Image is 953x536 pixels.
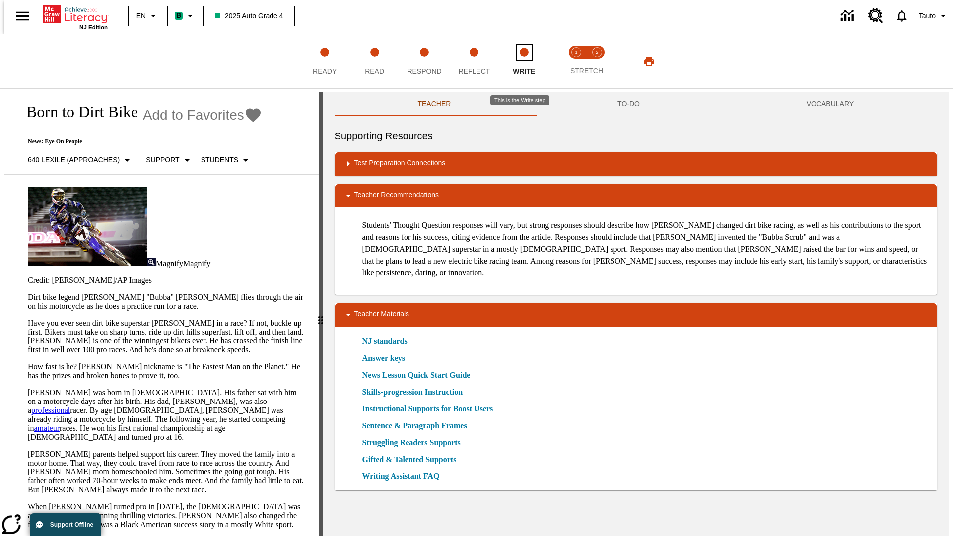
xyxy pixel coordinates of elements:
p: News: Eye On People [16,138,262,145]
button: TO-DO [534,92,723,116]
div: reading [4,92,319,531]
p: Teacher Materials [354,309,409,321]
button: Select Student [197,151,256,169]
button: Scaffolds, Support [142,151,197,169]
button: Profile/Settings [915,7,953,25]
div: Test Preparation Connections [335,152,937,176]
div: Instructional Panel Tabs [335,92,937,116]
div: This is the Write step [490,95,549,105]
p: [PERSON_NAME] parents helped support his career. They moved the family into a motor home. That wa... [28,450,307,494]
a: Struggling Readers Supports [362,437,467,449]
p: Support [146,155,179,165]
img: Motocross racer James Stewart flies through the air on his dirt bike. [28,187,147,266]
div: activity [323,92,949,536]
span: STRETCH [570,67,603,75]
span: Ready [313,67,337,75]
span: Reflect [459,67,490,75]
a: News Lesson Quick Start Guide, Will open in new browser window or tab [362,369,471,381]
button: Boost Class color is mint green. Change class color [171,7,200,25]
a: professional [31,406,70,414]
span: Add to Favorites [143,107,244,123]
button: Teacher [335,92,535,116]
a: Answer keys, Will open in new browser window or tab [362,352,405,364]
h1: Born to Dirt Bike [16,103,138,121]
span: Respond [407,67,441,75]
p: Dirt bike legend [PERSON_NAME] "Bubba" [PERSON_NAME] flies through the air on his motorcycle as h... [28,293,307,311]
span: Magnify [183,259,210,268]
p: Test Preparation Connections [354,158,446,170]
div: Teacher Recommendations [335,184,937,207]
span: Magnify [156,259,183,268]
a: NJ standards [362,335,413,347]
button: Ready step 1 of 5 [296,34,353,88]
p: How fast is he? [PERSON_NAME] nickname is "The Fastest Man on the Planet." He has the prizes and ... [28,362,307,380]
p: Students [201,155,238,165]
a: Writing Assistant FAQ [362,470,446,482]
span: NJ Edition [79,24,108,30]
span: Tauto [919,11,936,21]
p: Teacher Recommendations [354,190,439,201]
span: EN [136,11,146,21]
button: Read step 2 of 5 [345,34,403,88]
a: Resource Center, Will open in new tab [862,2,889,29]
text: 2 [596,50,598,55]
p: Credit: [PERSON_NAME]/AP Images [28,276,307,285]
button: Respond step 3 of 5 [396,34,453,88]
p: 640 Lexile (Approaches) [28,155,120,165]
span: B [176,9,181,22]
p: [PERSON_NAME] was born in [DEMOGRAPHIC_DATA]. His father sat with him on a motorcycle days after ... [28,388,307,442]
div: Press Enter or Spacebar and then press right and left arrow keys to move the slider [319,92,323,536]
button: Stretch Respond step 2 of 2 [583,34,612,88]
a: amateur [34,424,60,432]
a: Gifted & Talented Supports [362,454,463,466]
div: Home [43,3,108,30]
button: Language: EN, Select a language [132,7,164,25]
button: Support Offline [30,513,101,536]
a: sensation [59,511,88,520]
span: Support Offline [50,521,93,528]
button: Stretch Read step 1 of 2 [562,34,591,88]
p: Students' Thought Question responses will vary, but strong responses should describe how [PERSON_... [362,219,929,279]
button: Select Lexile, 640 Lexile (Approaches) [24,151,137,169]
button: Write step 5 of 5 [495,34,553,88]
button: Add to Favorites - Born to Dirt Bike [143,106,262,124]
button: VOCABULARY [723,92,937,116]
a: Data Center [835,2,862,30]
a: Skills-progression Instruction, Will open in new browser window or tab [362,386,463,398]
a: Instructional Supports for Boost Users, Will open in new browser window or tab [362,403,493,415]
span: Write [513,67,535,75]
img: Magnify [147,258,156,266]
span: 2025 Auto Grade 4 [215,11,283,21]
button: Open side menu [8,1,37,31]
p: Have you ever seen dirt bike superstar [PERSON_NAME] in a race? If not, buckle up first. Bikers m... [28,319,307,354]
p: When [PERSON_NAME] turned pro in [DATE], the [DEMOGRAPHIC_DATA] was an instant , winning thrillin... [28,502,307,529]
button: Print [633,52,665,70]
h6: Supporting Resources [335,128,937,144]
a: Notifications [889,3,915,29]
button: Reflect step 4 of 5 [445,34,503,88]
div: Teacher Materials [335,303,937,327]
span: Read [365,67,384,75]
text: 1 [575,50,577,55]
a: Sentence & Paragraph Frames, Will open in new browser window or tab [362,420,467,432]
